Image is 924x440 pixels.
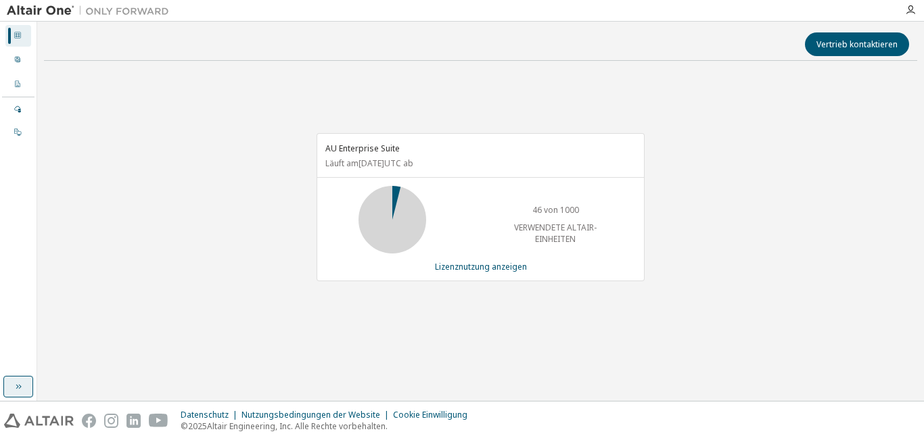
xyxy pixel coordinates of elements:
[181,409,229,420] font: Datenschutz
[188,420,207,432] font: 2025
[393,409,467,420] font: Cookie Einwilligung
[514,222,597,245] font: VERWENDETE ALTAIR-EINHEITEN
[384,157,413,169] font: UTC ab
[149,414,168,428] img: youtube.svg
[4,414,74,428] img: altair_logo.svg
[5,99,31,120] div: Managed
[241,409,380,420] font: Nutzungsbedingungen der Website
[5,25,31,47] div: Dashboard
[5,74,31,95] div: Company Profile
[805,32,909,56] button: Vertrieb kontaktieren
[325,143,400,154] font: AU Enterprise Suite
[435,261,527,272] font: Lizenznutzung anzeigen
[126,414,141,428] img: linkedin.svg
[207,420,388,432] font: Altair Engineering, Inc. Alle Rechte vorbehalten.
[816,39,898,50] font: Vertrieb kontaktieren
[82,414,96,428] img: facebook.svg
[5,122,31,143] div: On Prem
[359,157,384,169] font: [DATE]
[7,4,176,18] img: Altair One
[104,414,118,428] img: instagram.svg
[181,420,188,432] font: ©
[5,49,31,71] div: User Profile
[532,204,579,216] font: 46 von 1000
[325,157,359,169] font: Läuft am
